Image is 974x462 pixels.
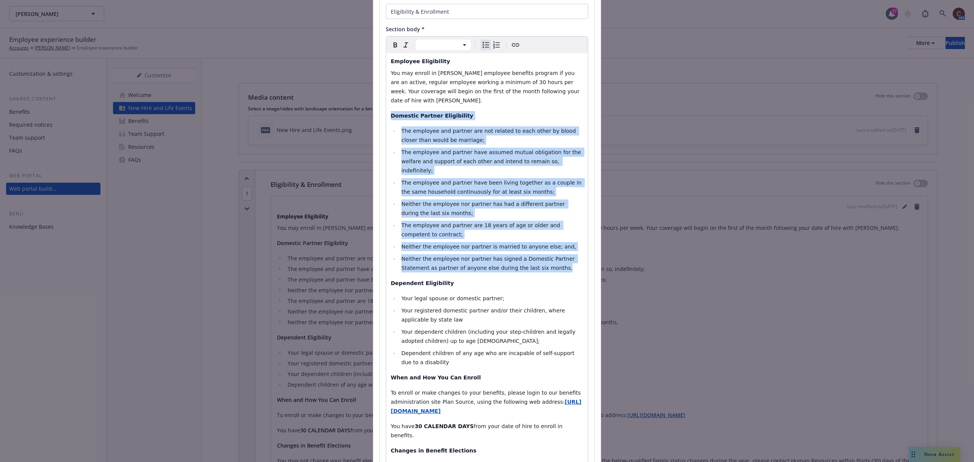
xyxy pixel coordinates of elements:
button: Block type [416,40,471,50]
span: Neither the employee nor partner is married to anyone else; and, [401,244,576,250]
strong: Changes in Benefit Elections [391,448,476,454]
span: The employee and partner have been living together as a couple in the same household continuously... [401,180,583,195]
span: To enroll or make changes to your benefits, please login to our benefits administration site Plan... [391,390,582,405]
span: Your dependent children (including your step-children and legally adopted children) up to age [DE... [401,329,577,344]
span: Dependent children of any age who are incapable of self-support due to a disability [401,350,576,365]
span: The employee and partner are not related to each other by blood closer than would be marriage; [401,128,578,143]
strong: Employee Eligibility [391,58,450,64]
span: The employee and partner have assumed mutual obligation for the welfare and support of each other... [401,149,583,174]
span: Neither the employee nor partner has signed a Domestic Partner Statement as partner of anyone els... [401,256,576,271]
span: You may enroll in [PERSON_NAME] employee benefits program if you are an active, regular employee ... [391,70,581,104]
button: Bulleted list [481,40,491,50]
strong: Dependent Eligibility [391,280,454,286]
button: Bold [390,40,401,50]
span: Your registered domestic partner and/or their children, where applicable by state law [401,307,567,323]
span: You have [391,423,415,429]
span: from your date of hire to enroll in benefits. [391,423,564,438]
span: The employee and partner are 18 years of age or older and competent to contract; [401,222,562,237]
input: Add title here [386,4,588,19]
button: Italic [401,40,411,50]
button: Numbered list [491,40,502,50]
span: Your legal spouse or domestic partner; [401,295,505,301]
button: Create link [510,40,521,50]
strong: 30 CALENDAR DAYS [415,423,474,429]
strong: Domestic Partner Eligibility [391,113,473,119]
div: toggle group [481,40,502,50]
strong: When and How You Can Enroll [391,374,481,381]
span: Section body * [386,25,425,33]
span: Neither the employee nor partner has had a different partner during the last six months; [401,201,567,216]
